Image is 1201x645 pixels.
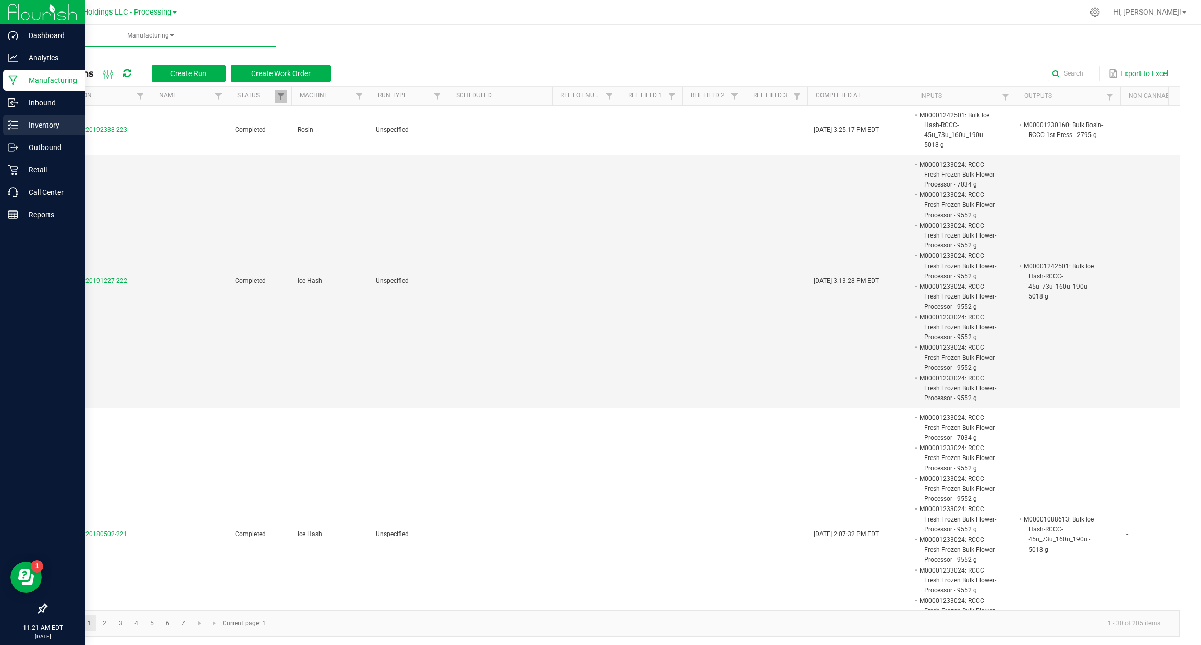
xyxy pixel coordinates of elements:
[8,75,18,85] inline-svg: Manufacturing
[159,92,212,100] a: NameSortable
[8,142,18,153] inline-svg: Outbound
[353,90,365,103] a: Filter
[1048,66,1100,81] input: Search
[18,74,81,86] p: Manufacturing
[918,565,1000,596] li: M00001233024: RCCC Fresh Frozen Bulk Flower-Processor - 9552 g
[8,120,18,130] inline-svg: Inventory
[918,474,1000,504] li: M00001233024: RCCC Fresh Frozen Bulk Flower-Processor - 9552 g
[918,342,1000,373] li: M00001233024: RCCC Fresh Frozen Bulk Flower-Processor - 9552 g
[456,92,548,100] a: ScheduledSortable
[376,126,409,133] span: Unspecified
[18,208,81,221] p: Reports
[918,312,1000,343] li: M00001233024: RCCC Fresh Frozen Bulk Flower-Processor - 9552 g
[152,65,226,82] button: Create Run
[918,190,1000,220] li: M00001233024: RCCC Fresh Frozen Bulk Flower-Processor - 9552 g
[918,373,1000,404] li: M00001233024: RCCC Fresh Frozen Bulk Flower-Processor - 9552 g
[791,90,803,103] a: Filter
[8,187,18,197] inline-svg: Call Center
[54,92,133,100] a: ExtractionSortable
[25,31,276,40] span: Manufacturing
[5,623,81,632] p: 11:21 AM EDT
[81,615,96,631] a: Page 1
[298,126,313,133] span: Rosin
[53,277,127,284] span: MP-20250820191227-222
[918,159,1000,190] li: M00001233024: RCCC Fresh Frozen Bulk Flower-Processor - 7034 g
[918,596,1000,626] li: M00001233024: RCCC Fresh Frozen Bulk Flower-Processor - 9552 g
[431,90,444,103] a: Filter
[1088,7,1101,17] div: Manage settings
[603,90,616,103] a: Filter
[235,530,266,538] span: Completed
[36,8,171,17] span: Riviera Creek Holdings LLC - Processing
[918,504,1000,535] li: M00001233024: RCCC Fresh Frozen Bulk Flower-Processor - 9552 g
[176,615,191,631] a: Page 7
[237,92,274,100] a: StatusSortable
[814,530,879,538] span: [DATE] 2:07:32 PM EDT
[18,29,81,42] p: Dashboard
[53,530,127,538] span: MP-20250820180502-221
[376,530,409,538] span: Unspecified
[275,90,287,103] a: Filter
[8,97,18,108] inline-svg: Inbound
[207,615,222,631] a: Go to the last page
[160,615,175,631] a: Page 6
[18,186,81,199] p: Call Center
[18,164,81,176] p: Retail
[298,277,322,284] span: Ice Hash
[918,281,1000,312] li: M00001233024: RCCC Fresh Frozen Bulk Flower-Processor - 9552 g
[272,615,1169,632] kendo-pager-info: 1 - 30 of 205 items
[298,530,322,538] span: Ice Hash
[816,92,908,100] a: Completed AtSortable
[628,92,665,100] a: Ref Field 1Sortable
[18,52,81,64] p: Analytics
[918,110,1000,151] li: M00001242501: Bulk Ice Hash-RCCC-45u_73u_160u_190u - 5018 g
[918,220,1000,251] li: M00001233024: RCCC Fresh Frozen Bulk Flower-Processor - 9552 g
[212,90,225,103] a: Filter
[560,92,603,100] a: Ref Lot NumberSortable
[129,615,144,631] a: Page 4
[728,90,741,103] a: Filter
[1022,514,1105,555] li: M00001088613: Bulk Ice Hash-RCCC-45u_73u_160u_190u - 5018 g
[235,277,266,284] span: Completed
[1016,87,1120,106] th: Outputs
[8,165,18,175] inline-svg: Retail
[918,535,1000,565] li: M00001233024: RCCC Fresh Frozen Bulk Flower-Processor - 9552 g
[192,615,207,631] a: Go to the next page
[18,141,81,154] p: Outbound
[918,251,1000,281] li: M00001233024: RCCC Fresh Frozen Bulk Flower-Processor - 9552 g
[97,615,112,631] a: Page 2
[144,615,160,631] a: Page 5
[25,25,276,47] a: Manufacturing
[170,69,206,78] span: Create Run
[235,126,266,133] span: Completed
[8,53,18,63] inline-svg: Analytics
[46,610,1180,637] kendo-pager: Current page: 1
[378,92,431,100] a: Run TypeSortable
[54,65,339,82] div: All Runs
[251,69,311,78] span: Create Work Order
[53,126,127,133] span: MP-20250820192338-223
[1113,8,1181,16] span: Hi, [PERSON_NAME]!
[211,619,219,627] span: Go to the last page
[1104,90,1116,103] a: Filter
[1022,261,1105,302] li: M00001242501: Bulk Ice Hash-RCCC-45u_73u_160u_190u - 5018 g
[231,65,331,82] button: Create Work Order
[753,92,790,100] a: Ref Field 3Sortable
[18,96,81,109] p: Inbound
[8,209,18,220] inline-svg: Reports
[1022,120,1105,140] li: M00001230160: Bulk Rosin-RCCC-1st Press - 2795 g
[5,632,81,640] p: [DATE]
[918,443,1000,474] li: M00001233024: RCCC Fresh Frozen Bulk Flower-Processor - 9552 g
[113,615,128,631] a: Page 3
[1106,65,1171,82] button: Export to Excel
[195,619,204,627] span: Go to the next page
[912,87,1016,106] th: Inputs
[814,126,879,133] span: [DATE] 3:25:17 PM EDT
[31,560,43,573] iframe: Resource center unread badge
[918,413,1000,443] li: M00001233024: RCCC Fresh Frozen Bulk Flower-Processor - 7034 g
[691,92,728,100] a: Ref Field 2Sortable
[8,30,18,41] inline-svg: Dashboard
[666,90,678,103] a: Filter
[814,277,879,284] span: [DATE] 3:13:28 PM EDT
